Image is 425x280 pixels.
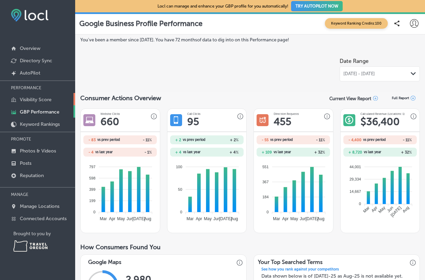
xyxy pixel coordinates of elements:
[80,94,161,102] span: Consumer Actions Overview
[349,189,361,194] tspan: 14,667
[84,255,125,267] h3: Google Maps
[370,205,378,213] tspan: Apr
[363,138,386,142] span: vs prev period
[294,138,325,142] h2: - 11
[13,240,47,252] img: Travel Oregon
[100,116,119,128] h1: 660
[20,109,59,115] p: GBP Performance
[176,165,182,169] tspan: 100
[100,216,107,221] tspan: Mar
[322,138,325,142] span: %
[291,1,343,11] button: TRY AUTOPILOT NOW
[187,216,194,221] tspan: Mar
[88,150,94,155] h2: - 4
[348,150,362,155] h2: + 8,720
[20,160,31,166] p: Posts
[133,216,146,221] tspan: [DATE]
[236,150,238,155] span: %
[20,203,59,209] p: Manage Locations
[89,165,95,169] tspan: 797
[213,216,220,221] tspan: Jun
[109,216,115,221] tspan: Apr
[349,177,361,181] tspan: 29,334
[293,150,325,155] h2: + 32
[409,138,412,142] span: %
[274,116,291,128] h1: 455
[340,58,369,64] label: Date Range
[20,121,60,127] p: Keyword Rankings
[100,112,120,116] h3: Website Clicks
[20,58,52,64] p: Directory Sync
[149,150,152,155] span: %
[94,210,96,214] tspan: 0
[80,243,161,251] span: How Consumers Found You
[89,199,95,203] tspan: 199
[89,187,95,191] tspan: 399
[13,231,75,236] p: Brought to you by
[207,138,238,142] h2: + 2
[389,205,402,218] tspan: [DATE]
[392,96,409,100] span: Full Report
[20,173,44,178] p: Reputation
[401,205,410,214] tspan: Aug
[262,150,272,155] h2: + 109
[79,19,203,28] p: Google Business Profile Performance
[183,150,201,154] span: vs last year
[359,202,361,206] tspan: 0
[262,165,269,169] tspan: 551
[329,96,371,101] p: Current View Report
[267,210,269,214] tspan: 0
[122,138,152,142] h2: - 11
[187,116,199,128] h1: 95
[219,216,232,221] tspan: [DATE]
[290,216,298,221] tspan: May
[273,216,280,221] tspan: Mar
[360,112,405,116] h3: Calculated Revenue (Locations: 1)
[274,150,291,154] span: vs last year
[257,273,416,279] h3: Data shown below is of [DATE]-25 as Aug-25 is not available yet.
[80,37,420,42] label: You've been a member since [DATE] . You have 72 months of data to dig into on this Performance page!
[378,205,386,214] tspan: May
[20,70,40,76] p: AutoPilot
[364,150,381,154] span: vs last year
[383,150,412,155] h2: + 32
[386,205,394,213] tspan: Jun
[254,255,327,267] h3: Your Top Searched Terms
[95,150,113,154] span: vs last year
[282,216,289,221] tspan: Apr
[387,138,412,142] h2: - 11
[89,176,95,180] tspan: 598
[207,150,238,155] h2: + 4
[262,180,269,184] tspan: 367
[178,187,182,191] tspan: 50
[409,150,412,155] span: %
[149,138,152,142] span: %
[117,216,125,221] tspan: May
[20,216,67,222] p: Connected Accounts
[360,116,400,128] h1: $ 36,400
[231,216,238,221] tspan: Aug
[270,138,293,142] span: vs prev period
[362,205,371,214] tspan: Mar
[262,138,269,142] h2: - 55
[180,210,182,214] tspan: 0
[196,216,202,221] tspan: Apr
[187,112,201,116] h3: Call Clicks
[120,150,152,155] h2: - 1
[204,216,212,221] tspan: May
[257,267,343,273] p: See how you rank against your competitors
[97,138,120,142] span: vs prev period
[11,9,49,22] img: fda3e92497d09a02dc62c9cd864e3231.png
[322,150,325,155] span: %
[144,216,151,221] tspan: Aug
[88,138,96,142] h2: - 83
[175,150,181,155] h2: + 4
[325,18,388,29] span: Keyword Ranking Credits: 100
[236,138,238,142] span: %
[183,138,205,142] span: vs prev period
[348,138,361,142] h2: - 4,400
[20,45,40,51] p: Overview
[20,148,56,154] p: Photos & Videos
[343,71,375,77] span: [DATE] - [DATE]
[20,97,52,103] p: Visibility Score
